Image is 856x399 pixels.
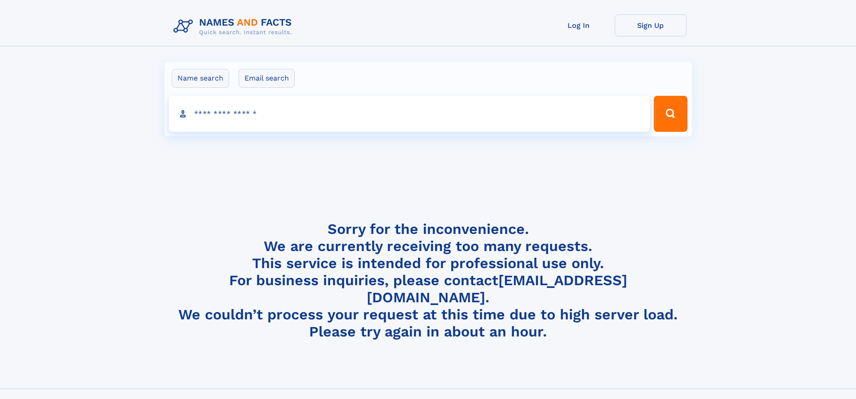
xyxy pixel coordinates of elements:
[654,96,687,132] button: Search Button
[543,14,615,36] a: Log In
[170,14,299,39] img: Logo Names and Facts
[172,69,229,88] label: Name search
[170,220,687,341] h4: Sorry for the inconvenience. We are currently receiving too many requests. This service is intend...
[239,69,295,88] label: Email search
[367,272,627,306] a: [EMAIL_ADDRESS][DOMAIN_NAME]
[169,96,650,132] input: search input
[615,14,687,36] a: Sign Up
